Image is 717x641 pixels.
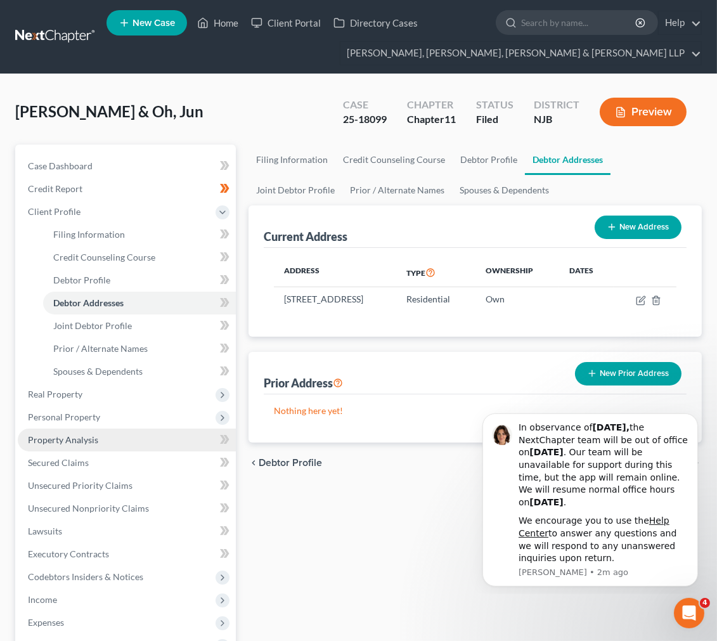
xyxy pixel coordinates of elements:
span: Expenses [28,617,64,628]
span: Credit Counseling Course [53,252,155,262]
button: New Address [595,216,681,239]
div: 25-18099 [343,112,387,127]
span: Lawsuits [28,526,62,536]
div: Case [343,98,387,112]
div: Chapter [407,98,456,112]
a: Filing Information [249,145,335,175]
span: Debtor Profile [53,275,110,285]
a: Directory Cases [327,11,424,34]
a: Debtor Profile [453,145,525,175]
a: Spouses & Dependents [452,175,557,205]
iframe: Intercom notifications message [463,402,717,594]
span: Spouses & Dependents [53,366,143,377]
span: Joint Debtor Profile [53,320,132,331]
a: Debtor Profile [43,269,236,292]
iframe: Intercom live chat [674,598,704,628]
a: Prior / Alternate Names [43,337,236,360]
a: Joint Debtor Profile [43,314,236,337]
span: Filing Information [53,229,125,240]
a: Home [191,11,245,34]
span: Income [28,594,57,605]
div: Chapter [407,112,456,127]
button: New Prior Address [575,362,681,385]
span: Secured Claims [28,457,89,468]
td: Residential [396,287,475,311]
td: [STREET_ADDRESS] [274,287,397,311]
a: Property Analysis [18,429,236,451]
td: Own [475,287,559,311]
span: Executory Contracts [28,548,109,559]
span: 4 [700,598,710,608]
span: Unsecured Nonpriority Claims [28,503,149,514]
p: Nothing here yet! [274,405,676,417]
th: Dates [559,258,614,287]
span: Property Analysis [28,434,98,445]
th: Type [396,258,475,287]
div: Status [476,98,514,112]
a: Spouses & Dependents [43,360,236,383]
a: Prior / Alternate Names [342,175,452,205]
a: Credit Counseling Course [335,145,453,175]
th: Ownership [475,258,559,287]
div: Prior Address [264,375,343,391]
span: Case Dashboard [28,160,93,171]
span: New Case [132,18,175,28]
a: Client Portal [245,11,327,34]
a: Secured Claims [18,451,236,474]
button: Preview [600,98,687,126]
a: Case Dashboard [18,155,236,178]
i: chevron_left [249,458,259,468]
th: Address [274,258,397,287]
a: Credit Counseling Course [43,246,236,269]
a: Help [659,11,701,34]
a: Debtor Addresses [525,145,610,175]
span: 11 [444,113,456,125]
a: Filing Information [43,223,236,246]
a: Executory Contracts [18,543,236,566]
span: Personal Property [28,411,100,422]
a: Debtor Addresses [43,292,236,314]
a: Joint Debtor Profile [249,175,342,205]
input: Search by name... [521,11,637,34]
div: District [534,98,579,112]
span: Unsecured Priority Claims [28,480,132,491]
span: Real Property [28,389,82,399]
a: Credit Report [18,178,236,200]
a: Unsecured Nonpriority Claims [18,497,236,520]
span: Prior / Alternate Names [53,343,148,354]
a: [PERSON_NAME], [PERSON_NAME], [PERSON_NAME] & [PERSON_NAME] LLP [340,42,701,65]
div: NJB [534,112,579,127]
span: Codebtors Insiders & Notices [28,571,143,582]
button: chevron_left Debtor Profile [249,458,322,468]
span: [PERSON_NAME] & Oh, Jun [15,102,203,120]
a: Unsecured Priority Claims [18,474,236,497]
span: Debtor Addresses [53,297,124,308]
div: Filed [476,112,514,127]
span: Client Profile [28,206,81,217]
a: Lawsuits [18,520,236,543]
span: Credit Report [28,183,82,194]
div: Current Address [264,229,347,244]
span: Debtor Profile [259,458,322,468]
